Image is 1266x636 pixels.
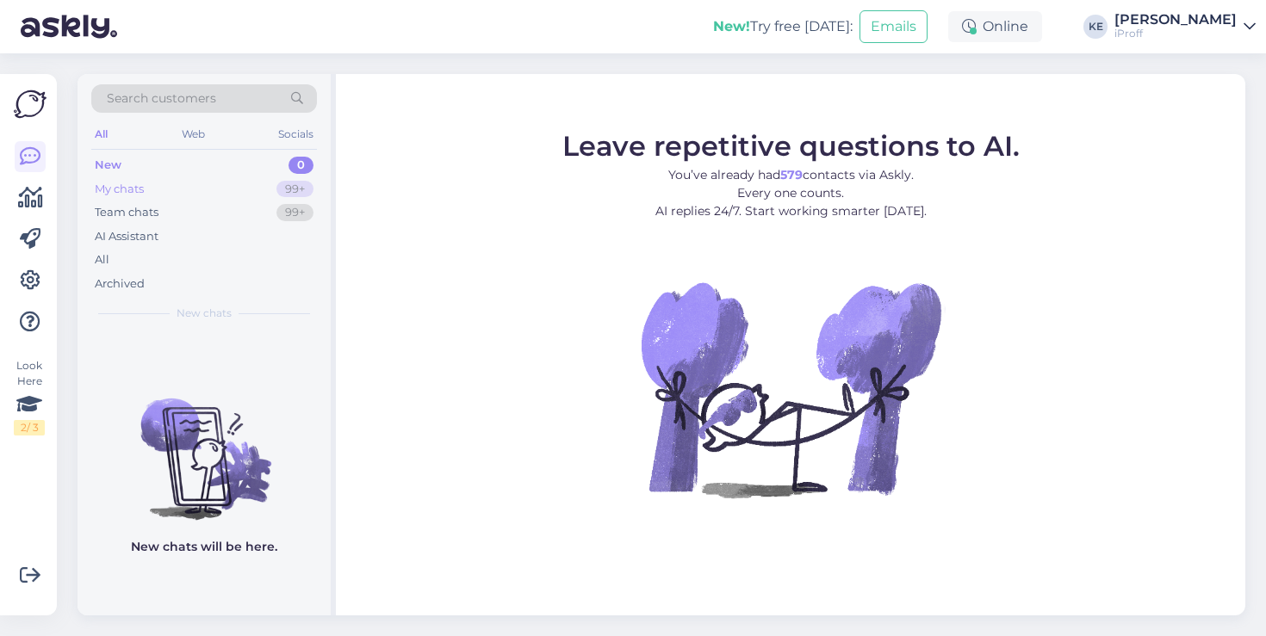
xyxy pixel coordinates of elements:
img: No chats [78,367,331,522]
div: Team chats [95,204,158,221]
div: Archived [95,275,145,293]
div: iProff [1114,27,1237,40]
div: [PERSON_NAME] [1114,13,1237,27]
p: New chats will be here. [131,538,277,556]
b: New! [713,18,750,34]
p: You’ve already had contacts via Askly. Every one counts. AI replies 24/7. Start working smarter [... [562,166,1020,220]
div: New [95,157,121,174]
div: Look Here [14,358,45,435]
span: New chats [177,306,232,321]
div: 0 [289,157,313,174]
div: My chats [95,181,144,198]
b: 579 [780,167,803,182]
div: 2 / 3 [14,420,45,435]
div: All [91,123,111,145]
img: No Chat active [636,234,946,544]
div: Socials [275,123,317,145]
span: Leave repetitive questions to AI. [562,129,1020,163]
div: Web [178,123,208,145]
img: Askly Logo [14,88,47,120]
div: 99+ [276,204,313,221]
div: Online [948,11,1042,42]
div: AI Assistant [95,228,158,245]
div: 99+ [276,181,313,198]
div: Try free [DATE]: [713,16,853,37]
div: All [95,251,109,269]
div: KE [1083,15,1108,39]
button: Emails [860,10,928,43]
a: [PERSON_NAME]iProff [1114,13,1256,40]
span: Search customers [107,90,216,108]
